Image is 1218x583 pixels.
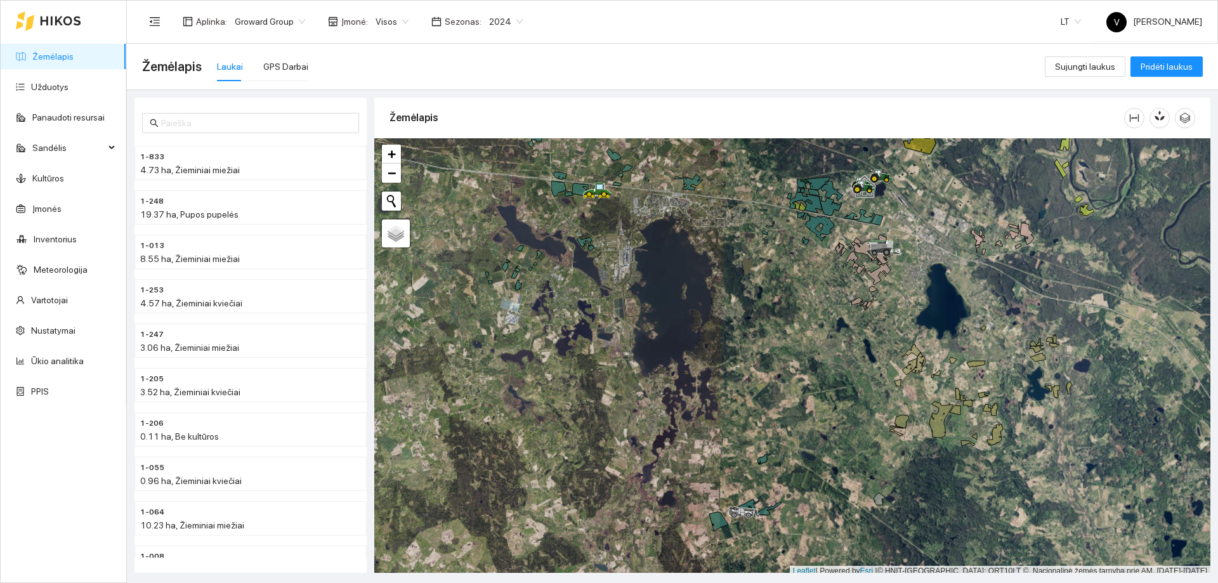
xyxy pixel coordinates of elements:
a: Esri [860,567,874,575]
span: 1-013 [140,240,164,252]
span: calendar [431,16,442,27]
span: − [388,165,396,181]
span: [PERSON_NAME] [1106,16,1202,27]
span: 1-055 [140,462,164,474]
a: PPIS [31,386,49,396]
span: 1-253 [140,284,164,296]
span: | [875,567,877,575]
span: 3.52 ha, Žieminiai kviečiai [140,387,240,397]
span: 2024 [489,12,523,31]
span: Pridėti laukus [1141,60,1193,74]
div: Žemėlapis [390,100,1124,136]
a: Įmonės [32,204,62,214]
button: menu-fold [142,9,167,34]
span: 8.55 ha, Žieminiai miežiai [140,254,240,264]
span: 1-247 [140,329,164,341]
span: column-width [1125,113,1144,123]
span: 0.11 ha, Be kultūros [140,431,219,442]
a: Žemėlapis [32,51,74,62]
span: menu-fold [149,16,160,27]
span: Sujungti laukus [1055,60,1115,74]
a: Panaudoti resursai [32,112,105,122]
a: Zoom in [382,145,401,164]
a: Sujungti laukus [1045,62,1125,72]
span: Visos [376,12,409,31]
span: layout [183,16,193,27]
a: Ūkio analitika [31,356,84,366]
span: 1-833 [140,151,164,163]
span: Sandėlis [32,135,105,160]
div: | Powered by © HNIT-[GEOGRAPHIC_DATA]; ORT10LT ©, Nacionalinė žemės tarnyba prie AM, [DATE]-[DATE] [790,566,1210,577]
span: LT [1061,12,1081,31]
span: Groward Group [235,12,305,31]
span: 4.73 ha, Žieminiai miežiai [140,165,240,175]
span: V [1114,12,1120,32]
a: Meteorologija [34,265,88,275]
span: 1-248 [140,195,164,207]
span: 1-205 [140,373,164,385]
span: 19.37 ha, Pupos pupelės [140,209,239,219]
a: Pridėti laukus [1130,62,1203,72]
span: 1-008 [140,551,164,563]
span: Įmonė : [341,15,368,29]
span: 10.23 ha, Žieminiai miežiai [140,520,244,530]
span: 4.57 ha, Žieminiai kviečiai [140,298,242,308]
span: 1-206 [140,417,164,429]
div: Laukai [217,60,243,74]
span: search [150,119,159,128]
a: Nustatymai [31,325,75,336]
button: Sujungti laukus [1045,56,1125,77]
a: Kultūros [32,173,64,183]
span: 1-064 [140,506,164,518]
a: Layers [382,219,410,247]
span: shop [328,16,338,27]
span: Aplinka : [196,15,227,29]
a: Zoom out [382,164,401,183]
button: Pridėti laukus [1130,56,1203,77]
a: Vartotojai [31,295,68,305]
a: Leaflet [793,567,816,575]
span: + [388,146,396,162]
span: Žemėlapis [142,56,202,77]
span: 0.96 ha, Žieminiai kviečiai [140,476,242,486]
div: GPS Darbai [263,60,308,74]
span: 3.06 ha, Žieminiai miežiai [140,343,239,353]
button: Initiate a new search [382,192,401,211]
span: Sezonas : [445,15,481,29]
button: column-width [1124,108,1144,128]
a: Užduotys [31,82,69,92]
a: Inventorius [34,234,77,244]
input: Paieška [161,116,351,130]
